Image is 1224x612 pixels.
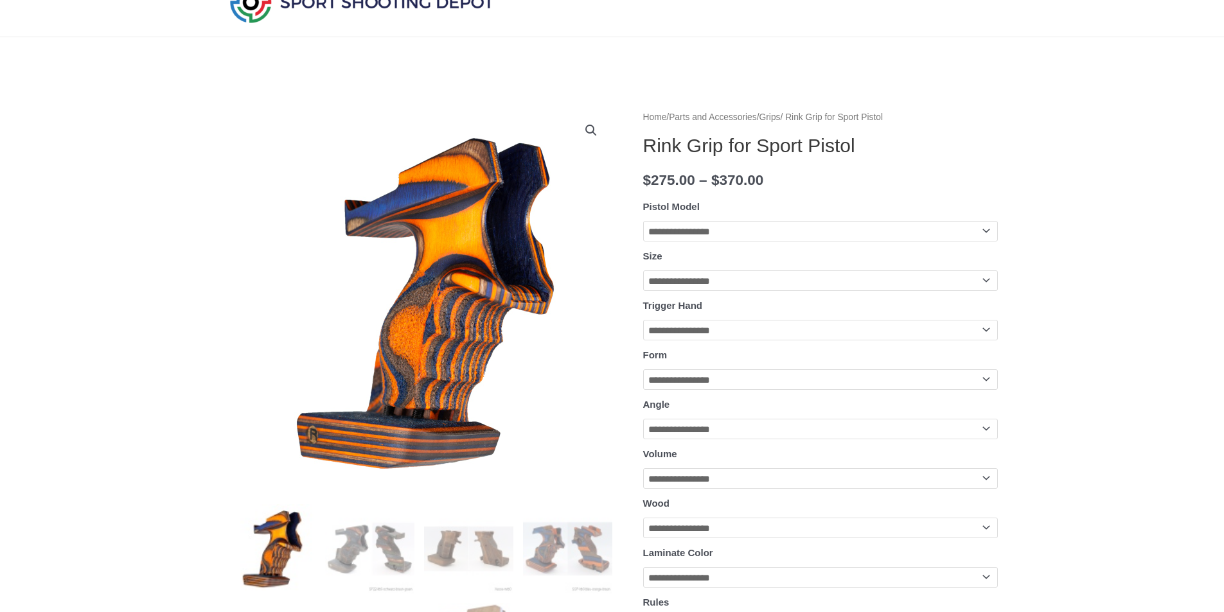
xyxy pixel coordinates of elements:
img: Rink Grip for Sport Pistol [227,504,316,593]
a: View full-screen image gallery [580,119,603,142]
a: Grips [759,112,781,122]
bdi: 370.00 [711,172,763,188]
span: $ [643,172,652,188]
label: Pistol Model [643,201,700,212]
span: $ [711,172,720,188]
nav: Breadcrumb [643,109,998,126]
bdi: 275.00 [643,172,695,188]
span: – [699,172,707,188]
label: Wood [643,498,670,509]
img: Rink Grip for Sport Pistol - Image 4 [523,504,612,593]
label: Rules [643,597,670,608]
label: Volume [643,448,677,459]
a: Home [643,112,667,122]
h1: Rink Grip for Sport Pistol [643,134,998,157]
label: Size [643,250,662,261]
label: Angle [643,399,670,410]
a: Parts and Accessories [669,112,757,122]
img: Rink Grip for Sport Pistol - Image 3 [424,504,513,593]
label: Trigger Hand [643,300,703,311]
label: Laminate Color [643,547,713,558]
label: Form [643,349,668,360]
img: Rink Grip for Sport Pistol - Image 2 [325,504,414,593]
